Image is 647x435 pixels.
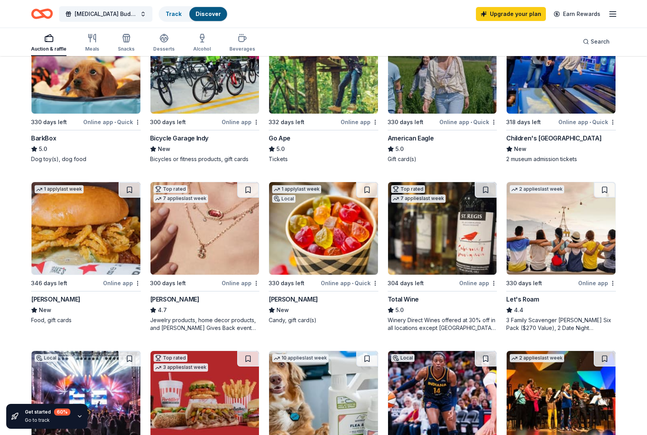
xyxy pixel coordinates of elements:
img: Image for Total Wine [388,182,497,275]
img: Image for Albanese [269,182,378,275]
div: Total Wine [388,295,419,304]
div: 3 applies last week [154,363,208,372]
span: • [589,119,591,125]
a: Earn Rewards [549,7,605,21]
button: Alcohol [193,30,211,56]
span: 5.0 [395,144,404,154]
a: Image for Bicycle Garage IndyLocal300 days leftOnline appBicycle Garage IndyNewBicycles or fitnes... [150,21,260,163]
div: Children's [GEOGRAPHIC_DATA] [506,133,602,143]
div: 10 applies last week [272,354,329,362]
img: Image for Bicycle Garage Indy [150,21,259,114]
a: Image for Let's Roam2 applieslast week330 days leftOnline appLet's Roam4.43 Family Scavenger [PER... [506,182,616,332]
div: [PERSON_NAME] [269,295,318,304]
a: Image for Children's Museum of IndianapolisLocal318 days leftOnline app•QuickChildren's [GEOGRAPH... [506,21,616,163]
div: 1 apply last week [35,185,84,193]
div: 7 applies last week [154,195,208,203]
div: Online app [222,278,259,288]
div: Top rated [154,354,187,362]
div: Dog toy(s), dog food [31,155,141,163]
span: 5.0 [395,305,404,315]
span: • [470,119,472,125]
span: 5.0 [276,144,285,154]
div: 2 museum admission tickets [506,155,616,163]
div: Bicycles or fitness products, gift cards [150,155,260,163]
span: New [276,305,289,315]
div: Food, gift cards [31,316,141,324]
div: Let's Roam [506,295,539,304]
div: 60 % [54,409,70,416]
span: 5.0 [39,144,47,154]
div: [PERSON_NAME] [31,295,80,304]
span: Search [591,37,610,46]
span: New [514,144,526,154]
div: Tickets [269,155,378,163]
button: Beverages [229,30,255,56]
button: Desserts [153,30,175,56]
div: Go to track [25,417,70,423]
div: 346 days left [31,279,67,288]
img: Image for Drake's [31,182,140,275]
button: Search [577,34,616,49]
div: Online app Quick [558,117,616,127]
span: • [352,280,353,286]
img: Image for American Eagle [388,21,497,114]
div: 300 days left [150,279,186,288]
div: Meals [85,46,99,52]
div: Online app [341,117,378,127]
img: Image for Kendra Scott [150,182,259,275]
div: Bicycle Garage Indy [150,133,208,143]
button: TrackDiscover [159,6,228,22]
span: New [39,305,51,315]
div: 330 days left [506,279,542,288]
a: Image for Drake's1 applylast week346 days leftOnline app[PERSON_NAME]NewFood, gift cards [31,182,141,324]
div: Local [391,354,414,362]
button: Auction & raffle [31,30,66,56]
a: Track [166,11,182,17]
div: Online app Quick [83,117,141,127]
div: Top rated [154,185,187,193]
a: Image for American Eagle10 applieslast week330 days leftOnline app•QuickAmerican Eagle5.0Gift car... [388,21,497,163]
a: Home [31,5,53,23]
div: Auction & raffle [31,46,66,52]
div: Top rated [391,185,425,193]
span: 4.7 [158,305,167,315]
img: Image for Let's Roam [507,182,616,275]
a: Image for Kendra ScottTop rated7 applieslast week300 days leftOnline app[PERSON_NAME]4.7Jewelry p... [150,182,260,332]
div: 2 applies last week [510,354,564,362]
div: Get started [25,409,70,416]
div: 330 days left [388,118,423,127]
img: Image for BarkBox [31,21,140,114]
button: Meals [85,30,99,56]
div: 7 applies last week [391,195,446,203]
div: Go Ape [269,133,290,143]
div: 330 days left [269,279,304,288]
div: Snacks [118,46,135,52]
img: Image for Children's Museum of Indianapolis [507,21,616,114]
a: Discover [196,11,221,17]
a: Image for Total WineTop rated7 applieslast week304 days leftOnline appTotal Wine5.0Winery Direct ... [388,182,497,332]
span: [MEDICAL_DATA] Buddies 15th Anniversary Celebration [75,9,137,19]
div: 2 applies last week [510,185,564,193]
button: Snacks [118,30,135,56]
div: 318 days left [506,118,541,127]
a: Upgrade your plan [476,7,546,21]
div: Desserts [153,46,175,52]
div: Online app Quick [321,278,378,288]
div: Online app [459,278,497,288]
div: Online app [578,278,616,288]
div: [PERSON_NAME] [150,295,199,304]
span: • [114,119,116,125]
div: Beverages [229,46,255,52]
img: Image for Go Ape [269,21,378,114]
div: Jewelry products, home decor products, and [PERSON_NAME] Gives Back event in-store or online (or ... [150,316,260,332]
div: 332 days left [269,118,304,127]
a: Image for Go Ape1 applylast week332 days leftOnline appGo Ape5.0Tickets [269,21,378,163]
div: Online app Quick [439,117,497,127]
div: Local [272,195,296,203]
button: [MEDICAL_DATA] Buddies 15th Anniversary Celebration [59,6,152,22]
div: Gift card(s) [388,155,497,163]
div: 330 days left [31,118,67,127]
div: Online app [103,278,141,288]
div: Alcohol [193,46,211,52]
div: 3 Family Scavenger [PERSON_NAME] Six Pack ($270 Value), 2 Date Night Scavenger [PERSON_NAME] Two ... [506,316,616,332]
